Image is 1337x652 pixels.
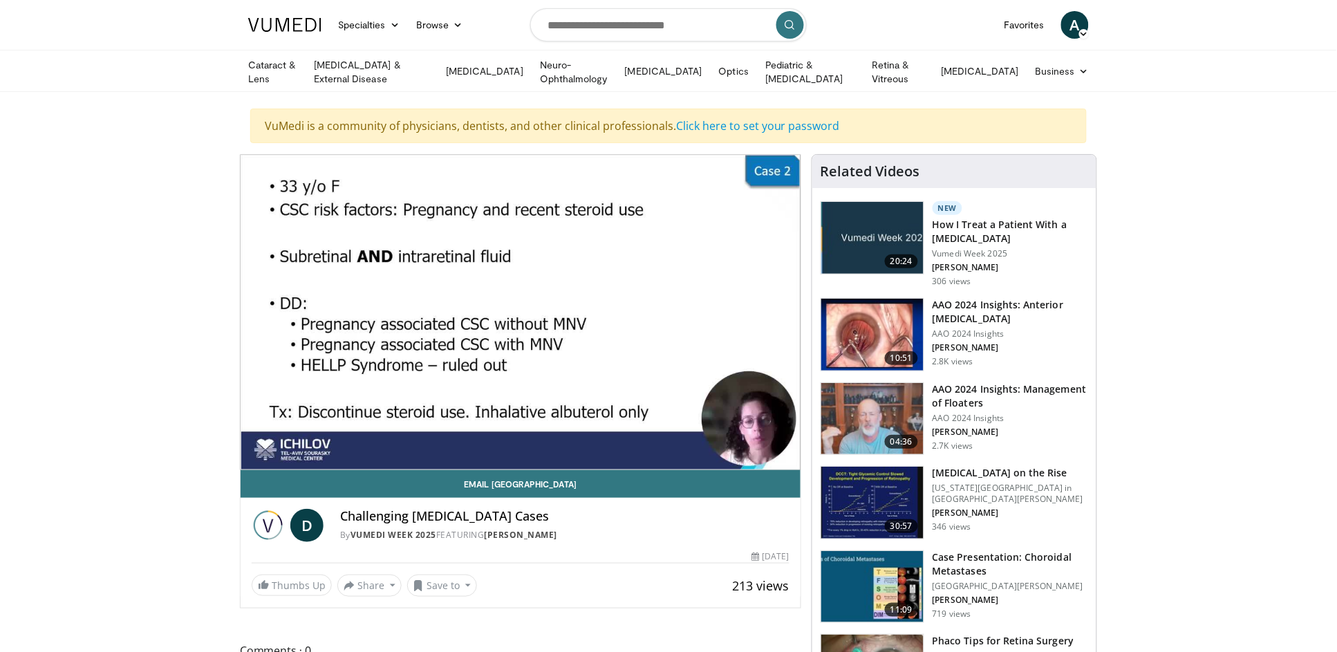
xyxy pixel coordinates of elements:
div: VuMedi is a community of physicians, dentists, and other clinical professionals. [250,109,1087,143]
img: VuMedi Logo [248,18,321,32]
p: Vumedi Week 2025 [933,248,1088,259]
a: Browse [408,11,471,39]
img: 9cedd946-ce28-4f52-ae10-6f6d7f6f31c7.150x105_q85_crop-smart_upscale.jpg [821,551,924,623]
a: Neuro-Ophthalmology [532,58,617,86]
a: [PERSON_NAME] [485,529,558,541]
a: 10:51 AAO 2024 Insights: Anterior [MEDICAL_DATA] AAO 2024 Insights [PERSON_NAME] 2.8K views [821,298,1088,371]
p: [PERSON_NAME] [933,342,1088,353]
p: [PERSON_NAME] [933,262,1088,273]
p: AAO 2024 Insights [933,413,1088,424]
p: [PERSON_NAME] [933,507,1088,519]
a: Business [1027,57,1097,85]
h3: AAO 2024 Insights: Anterior [MEDICAL_DATA] [933,298,1088,326]
h4: Related Videos [821,163,920,180]
img: fd942f01-32bb-45af-b226-b96b538a46e6.150x105_q85_crop-smart_upscale.jpg [821,299,924,371]
h3: Phaco Tips for Retina Surgery [933,634,1074,648]
p: New [933,201,963,215]
div: By FEATURING [340,529,789,541]
img: 8e655e61-78ac-4b3e-a4e7-f43113671c25.150x105_q85_crop-smart_upscale.jpg [821,383,924,455]
a: Email [GEOGRAPHIC_DATA] [241,470,801,498]
a: Retina & Vitreous [863,58,933,86]
a: A [1061,11,1089,39]
button: Share [337,575,402,597]
p: [US_STATE][GEOGRAPHIC_DATA] in [GEOGRAPHIC_DATA][PERSON_NAME] [933,483,1088,505]
h3: AAO 2024 Insights: Management of Floaters [933,382,1088,410]
h3: [MEDICAL_DATA] on the Rise [933,466,1088,480]
a: Specialties [330,11,408,39]
img: 4ce8c11a-29c2-4c44-a801-4e6d49003971.150x105_q85_crop-smart_upscale.jpg [821,467,924,539]
a: Pediatric & [MEDICAL_DATA] [757,58,863,86]
a: [MEDICAL_DATA] [933,57,1027,85]
button: Save to [407,575,478,597]
a: Cataract & Lens [240,58,306,86]
a: 04:36 AAO 2024 Insights: Management of Floaters AAO 2024 Insights [PERSON_NAME] 2.7K views [821,382,1088,456]
a: [MEDICAL_DATA] [617,57,711,85]
a: 20:24 New How I Treat a Patient With a [MEDICAL_DATA] Vumedi Week 2025 [PERSON_NAME] 306 views [821,201,1088,287]
h3: Case Presentation: Choroidal Metastases [933,550,1088,578]
p: [GEOGRAPHIC_DATA][PERSON_NAME] [933,581,1088,592]
span: 30:57 [885,519,918,533]
span: 04:36 [885,435,918,449]
a: 30:57 [MEDICAL_DATA] on the Rise [US_STATE][GEOGRAPHIC_DATA] in [GEOGRAPHIC_DATA][PERSON_NAME] [P... [821,466,1088,539]
span: 213 views [733,577,789,594]
a: [MEDICAL_DATA] & External Disease [306,58,438,86]
p: [PERSON_NAME] [933,595,1088,606]
a: Thumbs Up [252,575,332,596]
a: Favorites [995,11,1053,39]
p: [PERSON_NAME] [933,427,1088,438]
h3: How I Treat a Patient With a [MEDICAL_DATA] [933,218,1088,245]
p: 2.8K views [933,356,973,367]
img: Vumedi Week 2025 [252,509,285,542]
a: 11:09 Case Presentation: Choroidal Metastases [GEOGRAPHIC_DATA][PERSON_NAME] [PERSON_NAME] 719 views [821,550,1088,624]
span: 20:24 [885,254,918,268]
video-js: Video Player [241,155,801,470]
p: 719 views [933,608,971,620]
a: Vumedi Week 2025 [350,529,436,541]
img: 02d29458-18ce-4e7f-be78-7423ab9bdffd.jpg.150x105_q85_crop-smart_upscale.jpg [821,202,924,274]
div: [DATE] [751,550,789,563]
input: Search topics, interventions [530,8,807,41]
p: AAO 2024 Insights [933,328,1088,339]
a: [MEDICAL_DATA] [438,57,532,85]
a: Click here to set your password [676,118,840,133]
span: 10:51 [885,351,918,365]
a: Optics [711,57,757,85]
p: 306 views [933,276,971,287]
span: 11:09 [885,603,918,617]
p: 346 views [933,521,971,532]
p: 2.7K views [933,440,973,451]
a: D [290,509,324,542]
h4: Challenging [MEDICAL_DATA] Cases [340,509,789,524]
